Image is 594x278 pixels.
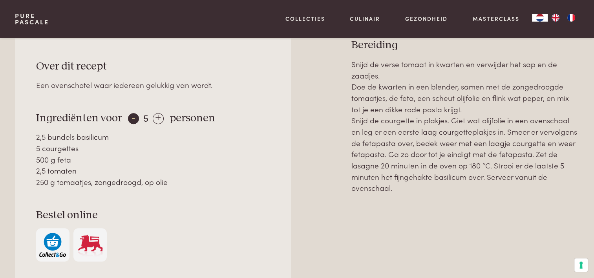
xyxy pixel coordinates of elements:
div: Language [532,14,548,22]
div: 2,5 tomaten [36,165,270,176]
div: 5 courgettes [36,143,270,154]
a: Culinair [350,15,380,23]
img: Delhaize [77,233,104,257]
a: FR [563,14,579,22]
h3: Bereiding [351,38,579,52]
a: EN [548,14,563,22]
a: NL [532,14,548,22]
h3: Over dit recept [36,60,270,73]
div: Een ovenschotel waar iedereen gelukkig van wordt. [36,79,270,91]
span: 5 [143,111,148,124]
span: Ingrediënten voor [36,113,122,124]
h3: Bestel online [36,208,270,222]
a: Collecties [285,15,325,23]
div: 500 g feta [36,154,270,165]
div: + [153,113,164,124]
a: Masterclass [473,15,519,23]
div: 2,5 bundels basilicum [36,131,270,143]
aside: Language selected: Nederlands [532,14,579,22]
span: personen [170,113,215,124]
a: Gezondheid [405,15,448,23]
button: Uw voorkeuren voor toestemming voor trackingtechnologieën [574,258,588,272]
div: 250 g tomaatjes, zongedroogd, op olie [36,176,270,188]
div: - [128,113,139,124]
img: c308188babc36a3a401bcb5cb7e020f4d5ab42f7cacd8327e500463a43eeb86c.svg [39,233,66,257]
ul: Language list [548,14,579,22]
a: PurePascale [15,13,49,25]
p: Snijd de verse tomaat in kwarten en verwijder het sap en de zaadjes. Doe de kwarten in een blende... [351,59,579,194]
